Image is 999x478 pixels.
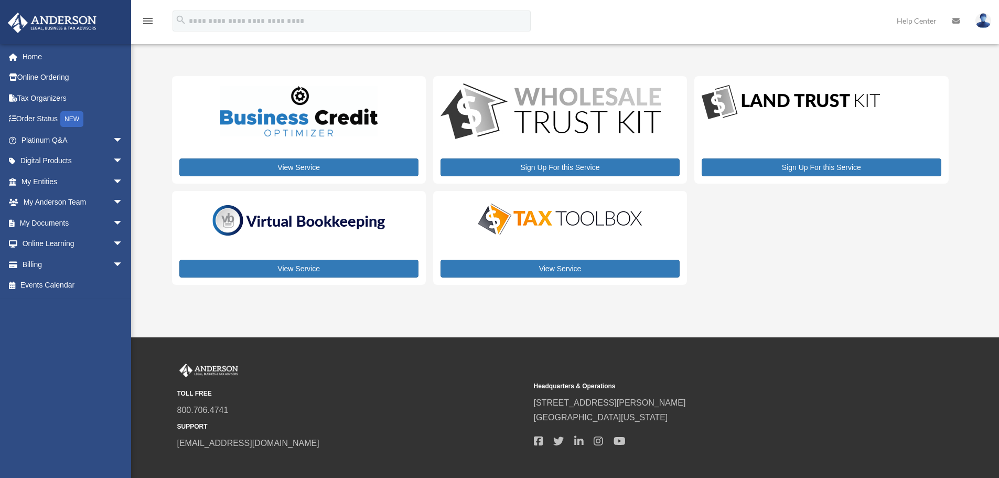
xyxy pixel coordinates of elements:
[534,381,883,392] small: Headquarters & Operations
[7,233,139,254] a: Online Learningarrow_drop_down
[179,260,418,278] a: View Service
[441,260,680,278] a: View Service
[7,275,139,296] a: Events Calendar
[113,254,134,275] span: arrow_drop_down
[441,83,661,142] img: WS-Trust-Kit-lgo-1.jpg
[441,158,680,176] a: Sign Up For this Service
[7,213,139,233] a: My Documentsarrow_drop_down
[113,171,134,193] span: arrow_drop_down
[7,67,139,88] a: Online Ordering
[534,398,686,407] a: [STREET_ADDRESS][PERSON_NAME]
[5,13,100,33] img: Anderson Advisors Platinum Portal
[113,130,134,151] span: arrow_drop_down
[7,151,134,172] a: Digital Productsarrow_drop_down
[7,46,139,67] a: Home
[975,13,991,28] img: User Pic
[177,406,229,415] a: 800.706.4741
[177,421,527,432] small: SUPPORT
[177,439,319,448] a: [EMAIL_ADDRESS][DOMAIN_NAME]
[113,151,134,172] span: arrow_drop_down
[142,18,154,27] a: menu
[7,254,139,275] a: Billingarrow_drop_down
[534,413,668,422] a: [GEOGRAPHIC_DATA][US_STATE]
[60,111,83,127] div: NEW
[702,83,880,122] img: LandTrust_lgo-1.jpg
[113,233,134,255] span: arrow_drop_down
[177,388,527,399] small: TOLL FREE
[7,88,139,109] a: Tax Organizers
[702,158,941,176] a: Sign Up For this Service
[113,213,134,234] span: arrow_drop_down
[7,130,139,151] a: Platinum Q&Aarrow_drop_down
[175,14,187,26] i: search
[7,192,139,213] a: My Anderson Teamarrow_drop_down
[7,171,139,192] a: My Entitiesarrow_drop_down
[7,109,139,130] a: Order StatusNEW
[177,364,240,377] img: Anderson Advisors Platinum Portal
[113,192,134,214] span: arrow_drop_down
[142,15,154,27] i: menu
[179,158,418,176] a: View Service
